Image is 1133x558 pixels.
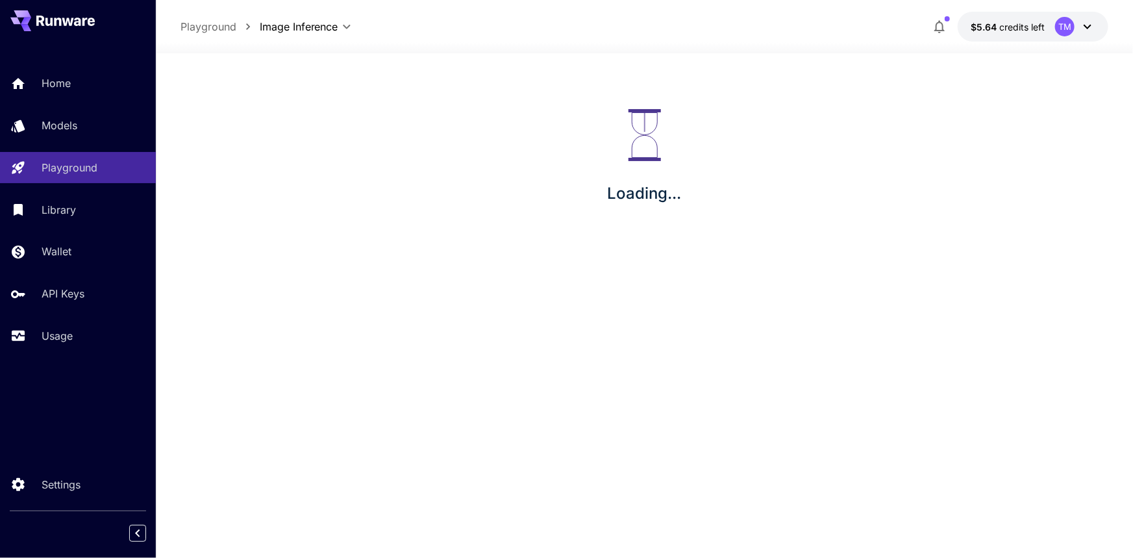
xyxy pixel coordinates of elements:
[187,162,246,171] p: Image Inference
[608,182,682,205] p: Loading...
[129,525,146,542] button: Collapse sidebar
[187,233,242,242] p: Image Upscale
[260,19,338,34] span: Image Inference
[42,286,84,301] p: API Keys
[187,281,231,290] p: PhotoMaker
[187,186,245,195] p: Video Inference
[42,75,71,91] p: Home
[958,12,1108,42] button: $5.6431TM
[42,244,71,259] p: Wallet
[187,210,266,219] p: Background Removal
[999,21,1045,32] span: credits left
[971,21,999,32] span: $5.64
[181,19,260,34] nav: breadcrumb
[139,522,156,545] div: Collapse sidebar
[181,19,236,34] a: Playground
[42,160,97,175] p: Playground
[42,328,73,344] p: Usage
[42,118,77,133] p: Models
[42,477,81,492] p: Settings
[1055,17,1075,36] div: TM
[971,20,1045,34] div: $5.6431
[42,202,76,218] p: Library
[187,257,271,266] p: ControlNet Preprocess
